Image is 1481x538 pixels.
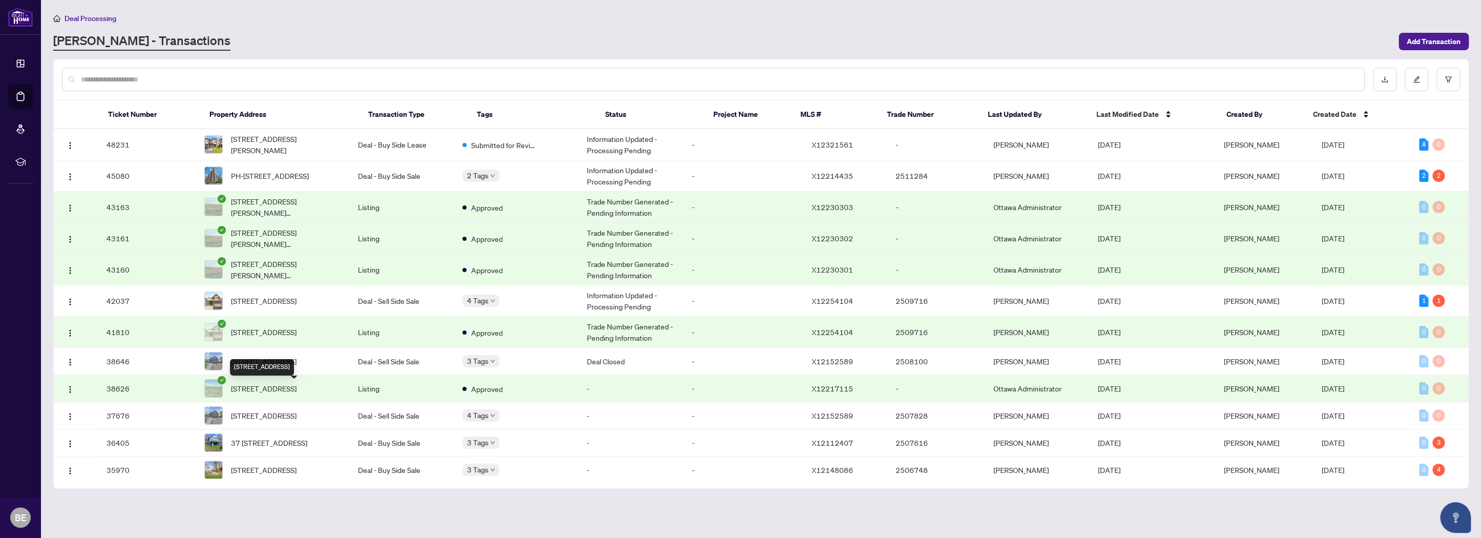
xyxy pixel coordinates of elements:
[887,457,985,484] td: 2506748
[66,385,74,394] img: Logo
[1321,327,1344,337] span: [DATE]
[1407,33,1461,50] span: Add Transaction
[1419,409,1428,422] div: 0
[66,266,74,275] img: Logo
[1098,265,1120,274] span: [DATE]
[812,296,853,305] span: X12254104
[684,223,803,254] td: -
[98,402,196,429] td: 37676
[231,196,342,218] span: [STREET_ADDRESS][PERSON_NAME][PERSON_NAME]
[471,383,502,395] span: Approved
[579,285,683,317] td: Information Updated - Processing Pending
[1419,201,1428,213] div: 0
[985,223,1090,254] td: Ottawa Administrator
[579,317,683,348] td: Trade Number Generated - Pending Information
[1223,265,1279,274] span: [PERSON_NAME]
[684,285,803,317] td: -
[467,464,488,475] span: 3 Tags
[887,348,985,375] td: 2508100
[985,375,1090,402] td: Ottawa Administrator
[1321,202,1344,212] span: [DATE]
[812,327,853,337] span: X12254104
[985,160,1090,192] td: [PERSON_NAME]
[231,133,342,156] span: [STREET_ADDRESS][PERSON_NAME]
[205,323,222,341] img: thumbnail-img
[1419,263,1428,276] div: 0
[579,192,683,223] td: Trade Number Generated - Pending Information
[887,375,985,402] td: -
[205,261,222,278] img: thumbnail-img
[1432,464,1445,476] div: 4
[985,129,1090,160] td: [PERSON_NAME]
[1098,202,1120,212] span: [DATE]
[1432,295,1445,307] div: 1
[1098,465,1120,474] span: [DATE]
[66,412,74,421] img: Logo
[1321,296,1344,305] span: [DATE]
[218,195,226,203] span: check-circle
[985,402,1090,429] td: [PERSON_NAME]
[66,298,74,306] img: Logo
[985,348,1090,375] td: [PERSON_NAME]
[62,199,78,215] button: Logo
[490,298,495,303] span: down
[350,375,454,402] td: Listing
[350,429,454,457] td: Deal - Buy Side Sale
[1305,100,1406,129] th: Created Date
[350,192,454,223] td: Listing
[350,160,454,192] td: Deal - Buy Side Sale
[812,202,853,212] span: X12230303
[467,295,488,306] span: 4 Tags
[887,192,985,223] td: -
[231,356,297,367] span: [STREET_ADDRESS]
[205,136,222,153] img: thumbnail-img
[98,348,196,375] td: 38646
[1321,357,1344,366] span: [DATE]
[1432,437,1445,449] div: 3
[230,359,294,376] div: [STREET_ADDRESS]
[98,375,196,402] td: 38626
[985,429,1090,457] td: [PERSON_NAME]
[1223,465,1279,474] span: [PERSON_NAME]
[66,467,74,475] img: Logo
[1405,68,1428,91] button: edit
[684,129,803,160] td: -
[1432,409,1445,422] div: 0
[812,234,853,243] span: X12230302
[1223,234,1279,243] span: [PERSON_NAME]
[887,429,985,457] td: 2507616
[231,227,342,250] span: [STREET_ADDRESS][PERSON_NAME][PERSON_NAME]
[490,413,495,418] span: down
[985,285,1090,317] td: [PERSON_NAME]
[218,320,226,328] span: check-circle
[66,204,74,212] img: Logo
[350,285,454,317] td: Deal - Sell Side Sale
[490,359,495,364] span: down
[98,457,196,484] td: 35970
[205,353,222,370] img: thumbnail-img
[62,293,78,309] button: Logo
[1321,140,1344,149] span: [DATE]
[579,457,683,484] td: -
[360,100,469,129] th: Transaction Type
[684,348,803,375] td: -
[62,462,78,478] button: Logo
[205,380,222,397] img: thumbnail-img
[684,254,803,285] td: -
[62,261,78,278] button: Logo
[62,230,78,246] button: Logo
[1098,296,1120,305] span: [DATE]
[1419,295,1428,307] div: 1
[98,254,196,285] td: 43160
[1419,464,1428,476] div: 0
[1399,33,1469,50] button: Add Transaction
[887,129,985,160] td: -
[1413,76,1420,83] span: edit
[1445,76,1452,83] span: filter
[684,429,803,457] td: -
[490,173,495,178] span: down
[1321,465,1344,474] span: [DATE]
[218,226,226,234] span: check-circle
[1419,437,1428,449] div: 0
[231,295,297,306] span: [STREET_ADDRESS]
